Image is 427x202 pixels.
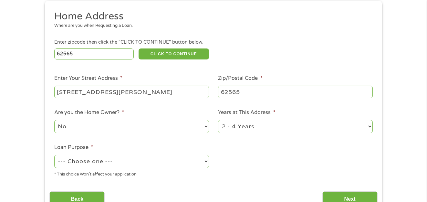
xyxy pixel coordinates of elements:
[218,75,262,82] label: Zip/Postal Code
[54,39,373,46] div: Enter zipcode then click the "CLICK TO CONTINUE" button below.
[54,144,93,151] label: Loan Purpose
[54,48,134,59] input: Enter Zipcode (e.g 01510)
[54,109,124,116] label: Are you the Home Owner?
[54,169,209,178] div: * This choice Won’t affect your application
[139,48,209,59] button: CLICK TO CONTINUE
[54,23,368,29] div: Where are you when Requesting a Loan.
[54,75,122,82] label: Enter Your Street Address
[54,10,368,23] h2: Home Address
[218,109,275,116] label: Years at This Address
[54,86,209,98] input: 1 Main Street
